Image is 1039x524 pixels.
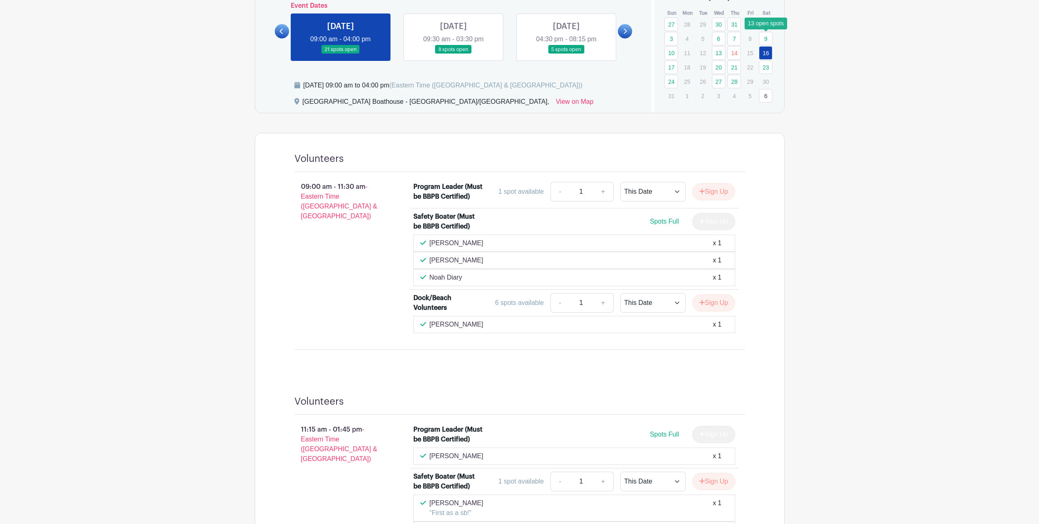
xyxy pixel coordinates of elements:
p: 5 [743,90,757,102]
button: Sign Up [692,473,735,490]
p: 30 [759,75,772,88]
div: [GEOGRAPHIC_DATA] Boathouse - [GEOGRAPHIC_DATA]/[GEOGRAPHIC_DATA], [303,97,550,110]
div: x 1 [713,255,721,265]
div: x 1 [713,273,721,282]
p: 31 [664,90,678,102]
th: Mon [680,9,696,17]
p: 25 [680,75,694,88]
div: x 1 [713,238,721,248]
a: 27 [664,18,678,31]
span: (Eastern Time ([GEOGRAPHIC_DATA] & [GEOGRAPHIC_DATA])) [389,82,583,89]
div: 1 spot available [498,477,544,486]
div: 1 spot available [498,187,544,197]
p: 1 [743,18,757,31]
p: 29 [743,75,757,88]
p: 2 [696,90,709,102]
div: 6 spots available [495,298,544,308]
th: Wed [711,9,727,17]
div: Program Leader (Must be BBPB Certified) [413,182,484,202]
a: - [550,182,569,202]
div: 13 open spots [745,18,787,29]
div: x 1 [713,320,721,329]
p: 12 [696,47,709,59]
div: Safety Boater (Must be BBPB Certified) [413,212,484,231]
p: [PERSON_NAME] [429,320,483,329]
p: [PERSON_NAME] [429,238,483,248]
a: 10 [664,46,678,60]
p: 8 [743,32,757,45]
a: - [550,293,569,313]
p: 29 [696,18,709,31]
p: [PERSON_NAME] [429,451,483,461]
a: 3 [664,32,678,45]
a: 30 [712,18,725,31]
p: Noah Diary [429,273,462,282]
a: 16 [759,46,772,60]
h4: Volunteers [294,396,344,408]
a: + [593,293,613,313]
div: [DATE] 09:00 am to 04:00 pm [303,81,583,90]
p: 11:15 am - 01:45 pm [281,421,401,467]
p: "First as a sb!" [429,508,483,518]
a: 6 [712,32,725,45]
p: [PERSON_NAME] [429,498,483,508]
p: 3 [712,90,725,102]
p: 09:00 am - 11:30 am [281,179,401,224]
p: 4 [727,90,741,102]
a: 13 [712,46,725,60]
span: - Eastern Time ([GEOGRAPHIC_DATA] & [GEOGRAPHIC_DATA]) [301,183,377,219]
a: 9 [759,32,772,45]
p: [PERSON_NAME] [429,255,483,265]
a: - [550,472,569,491]
h4: Volunteers [294,153,344,165]
span: Spots Full [650,431,679,438]
a: 14 [727,46,741,60]
span: - Eastern Time ([GEOGRAPHIC_DATA] & [GEOGRAPHIC_DATA]) [301,426,377,462]
a: + [593,472,613,491]
a: 31 [727,18,741,31]
a: 6 [759,89,772,103]
a: 17 [664,60,678,74]
a: View on Map [556,97,593,110]
th: Tue [696,9,711,17]
th: Sun [664,9,680,17]
p: 15 [743,47,757,59]
div: Safety Boater (Must be BBPB Certified) [413,472,484,491]
div: Program Leader (Must be BBPB Certified) [413,425,484,444]
th: Fri [743,9,759,17]
th: Sat [758,9,774,17]
p: 19 [696,61,709,74]
p: 22 [743,61,757,74]
p: 11 [680,47,694,59]
div: x 1 [713,498,721,518]
div: Dock/Beach Volunteers [413,293,484,313]
a: 7 [727,32,741,45]
span: Spots Full [650,218,679,225]
div: x 1 [713,451,721,461]
a: + [593,182,613,202]
p: 5 [696,32,709,45]
p: 1 [680,90,694,102]
button: Sign Up [692,183,735,200]
a: 20 [712,60,725,74]
p: 4 [680,32,694,45]
th: Thu [727,9,743,17]
a: 27 [712,75,725,88]
p: 18 [680,61,694,74]
a: 21 [727,60,741,74]
a: 23 [759,60,772,74]
p: 26 [696,75,709,88]
p: 28 [680,18,694,31]
button: Sign Up [692,294,735,311]
h6: Event Dates [289,2,618,10]
a: 24 [664,75,678,88]
a: 28 [727,75,741,88]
